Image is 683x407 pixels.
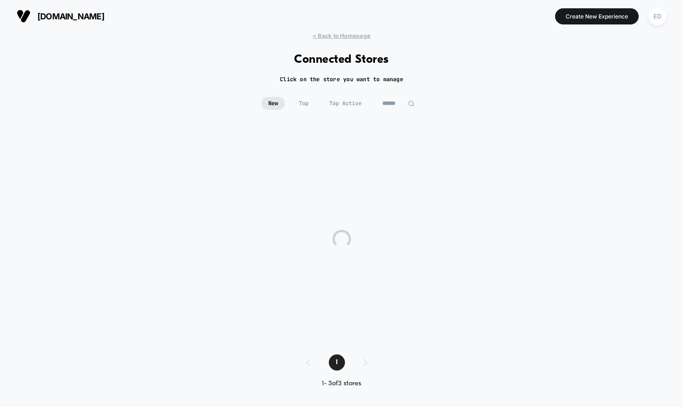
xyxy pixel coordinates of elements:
[322,97,369,110] span: Top Active
[261,97,285,110] span: New
[294,53,389,66] h1: Connected Stores
[313,32,370,39] span: < Back to Homepage
[280,76,403,83] h2: Click on the store you want to manage
[292,97,315,110] span: Top
[648,7,666,25] div: ED
[555,8,639,24] button: Create New Experience
[646,7,669,26] button: ED
[17,9,30,23] img: Visually logo
[37,12,104,21] span: [DOMAIN_NAME]
[14,9,107,24] button: [DOMAIN_NAME]
[408,100,415,107] img: edit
